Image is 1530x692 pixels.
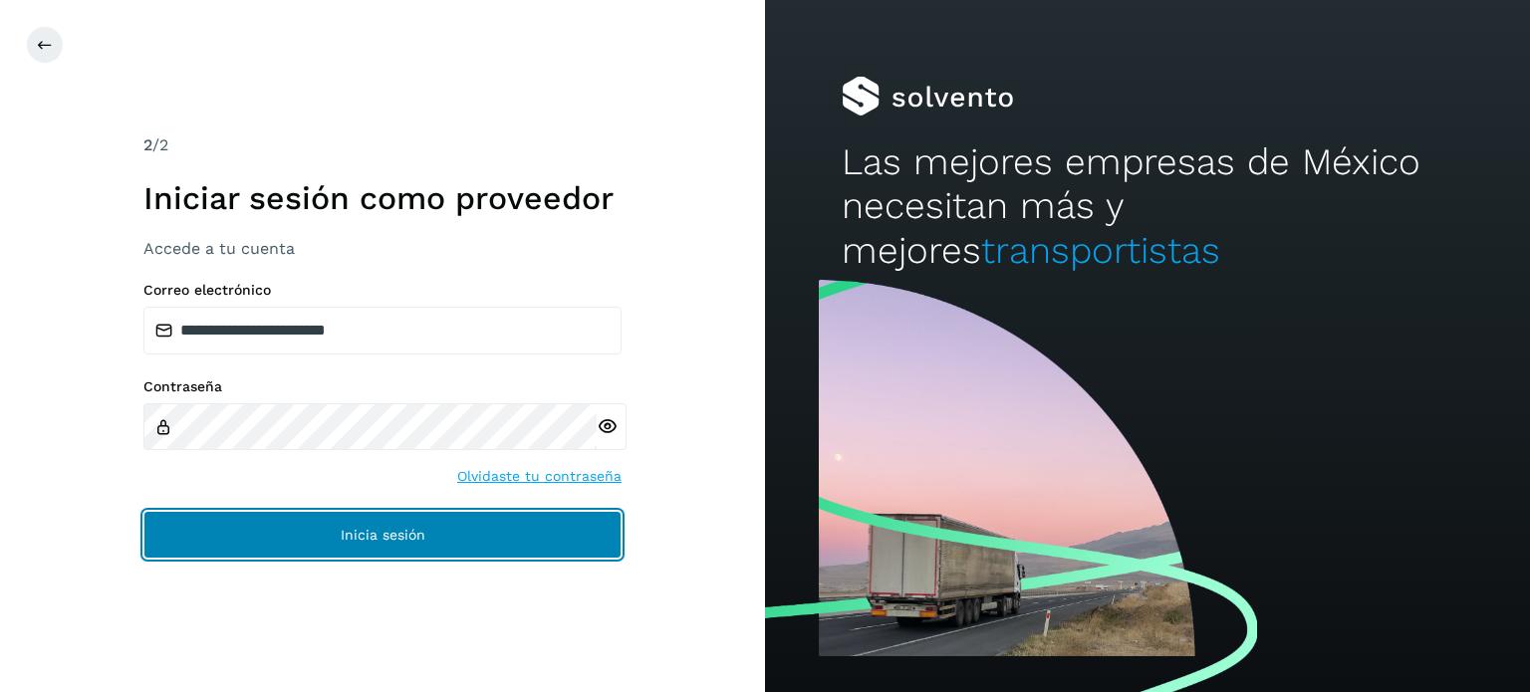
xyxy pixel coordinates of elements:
[457,466,622,487] a: Olvidaste tu contraseña
[143,239,622,258] h3: Accede a tu cuenta
[143,378,622,395] label: Contraseña
[143,133,622,157] div: /2
[981,229,1220,272] span: transportistas
[143,511,622,559] button: Inicia sesión
[842,140,1453,273] h2: Las mejores empresas de México necesitan más y mejores
[143,135,152,154] span: 2
[143,282,622,299] label: Correo electrónico
[143,179,622,217] h1: Iniciar sesión como proveedor
[341,528,425,542] span: Inicia sesión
